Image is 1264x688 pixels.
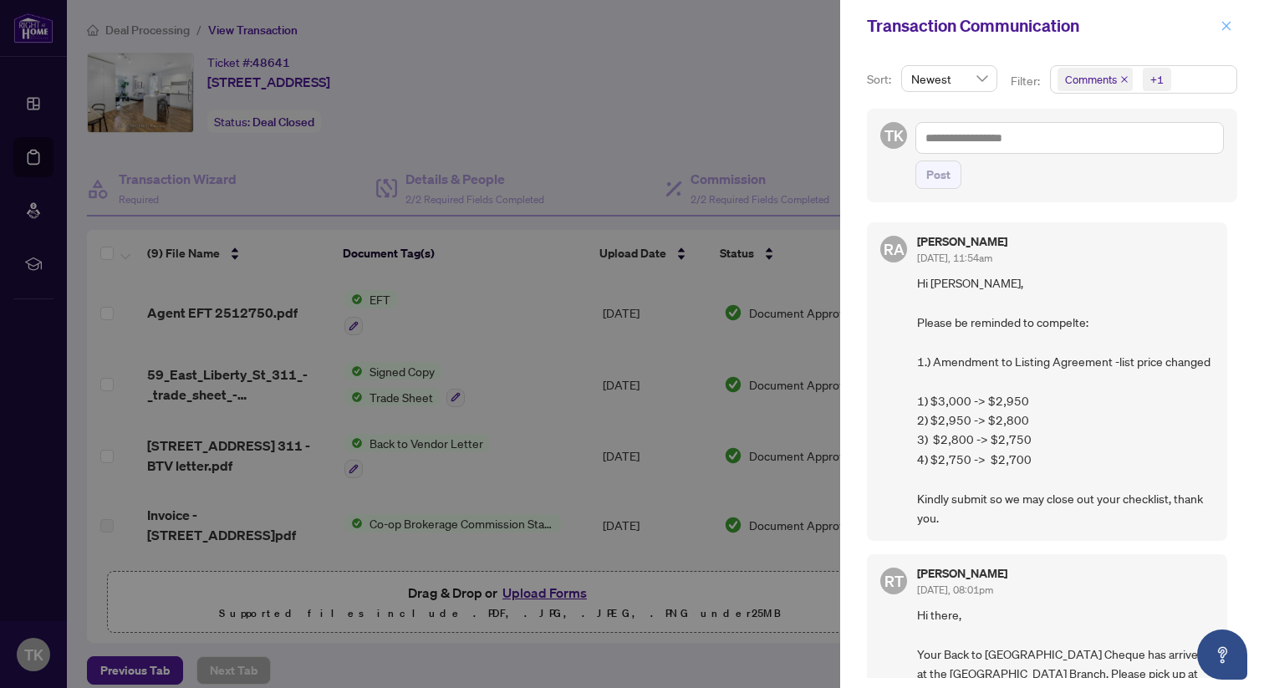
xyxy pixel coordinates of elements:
[915,161,961,189] button: Post
[1197,629,1247,680] button: Open asap
[884,124,904,147] span: TK
[884,569,904,593] span: RT
[1120,75,1129,84] span: close
[917,584,993,596] span: [DATE], 08:01pm
[1221,20,1232,32] span: close
[1065,71,1117,88] span: Comments
[884,237,905,261] span: RA
[917,236,1007,247] h5: [PERSON_NAME]
[917,273,1214,527] span: Hi [PERSON_NAME], Please be reminded to compelte: 1.) Amendment to Listing Agreement -list price ...
[867,70,894,89] p: Sort:
[1058,68,1133,91] span: Comments
[917,252,992,264] span: [DATE], 11:54am
[917,568,1007,579] h5: [PERSON_NAME]
[1150,71,1164,88] div: +1
[1011,72,1042,90] p: Filter:
[911,66,987,91] span: Newest
[867,13,1216,38] div: Transaction Communication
